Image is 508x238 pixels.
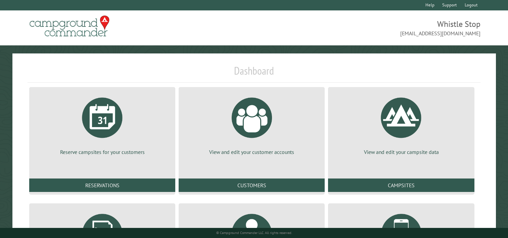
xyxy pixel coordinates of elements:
p: Reserve campsites for your customers [37,148,167,156]
a: Reserve campsites for your customers [37,92,167,156]
img: Campground Commander [28,13,111,39]
a: Customers [179,178,325,192]
h1: Dashboard [28,64,480,83]
a: View and edit your campsite data [336,92,466,156]
small: © Campground Commander LLC. All rights reserved. [216,231,292,235]
a: Campsites [328,178,474,192]
span: Whistle Stop [EMAIL_ADDRESS][DOMAIN_NAME] [254,18,481,37]
a: View and edit your customer accounts [187,92,317,156]
p: View and edit your campsite data [336,148,466,156]
p: View and edit your customer accounts [187,148,317,156]
a: Reservations [29,178,175,192]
